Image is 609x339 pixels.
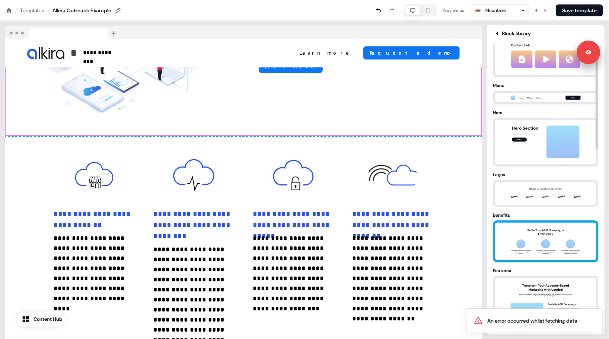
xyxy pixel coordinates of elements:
[485,7,506,14] div: Mountaire
[246,46,460,59] div: Learn moreRequest a demo
[493,24,599,77] button: contentHub thumbnail preview
[493,109,599,167] button: Herohero thumbnail preview
[493,267,599,274] div: Features
[27,47,64,58] img: Image
[556,4,603,16] button: Save template
[269,151,318,199] img: Image
[70,151,118,199] img: Image
[52,7,111,14] div: Alkira Outreach Example
[493,212,599,219] div: Benefits
[470,4,529,16] button: Mountaire
[493,171,599,207] button: LogoslogoClouds thumbnail preview
[493,171,599,178] div: Logos
[293,46,357,59] button: Learn more
[20,7,44,14] a: Templates
[443,7,464,14] div: Preview as
[493,109,599,116] div: Hero
[15,6,17,14] div: /
[507,93,585,102] img: menu thumbnail preview
[507,182,585,205] img: logoClouds thumbnail preview
[493,30,599,37] div: Block library
[34,316,62,323] div: Content Hub
[47,6,50,14] div: /
[369,151,417,199] img: Image
[493,212,599,262] button: Benefitsbenefits thumbnail preview
[504,36,587,75] img: contentHub thumbnail preview
[5,26,119,39] img: Browser topbar
[363,46,460,59] button: Request a demo
[493,82,599,89] div: Menu
[507,120,585,164] img: hero thumbnail preview
[493,82,599,104] button: Menumenu thumbnail preview
[170,151,218,199] img: Image
[507,223,585,260] img: benefits thumbnail preview
[487,317,577,325] div: An error occurred whilst fetching data
[16,311,67,327] button: Content Hub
